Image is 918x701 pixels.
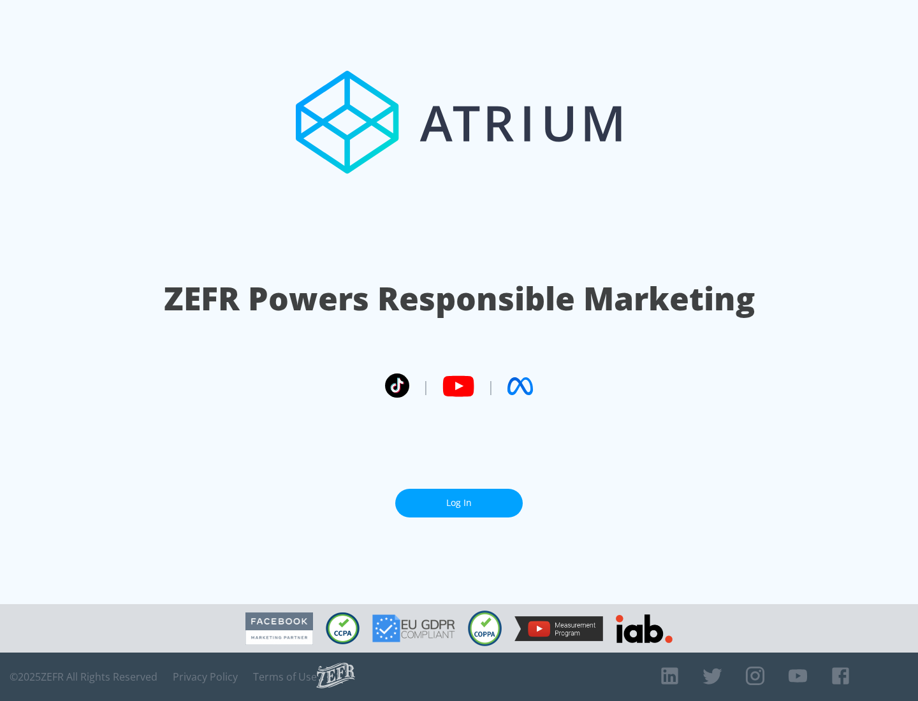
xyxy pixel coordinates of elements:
img: YouTube Measurement Program [514,616,603,641]
a: Terms of Use [253,670,317,683]
span: © 2025 ZEFR All Rights Reserved [10,670,157,683]
a: Privacy Policy [173,670,238,683]
span: | [487,377,495,396]
img: IAB [616,614,673,643]
img: Facebook Marketing Partner [245,612,313,645]
span: | [422,377,430,396]
img: CCPA Compliant [326,612,360,644]
img: COPPA Compliant [468,611,502,646]
img: GDPR Compliant [372,614,455,642]
h1: ZEFR Powers Responsible Marketing [164,277,755,321]
a: Log In [395,489,523,517]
